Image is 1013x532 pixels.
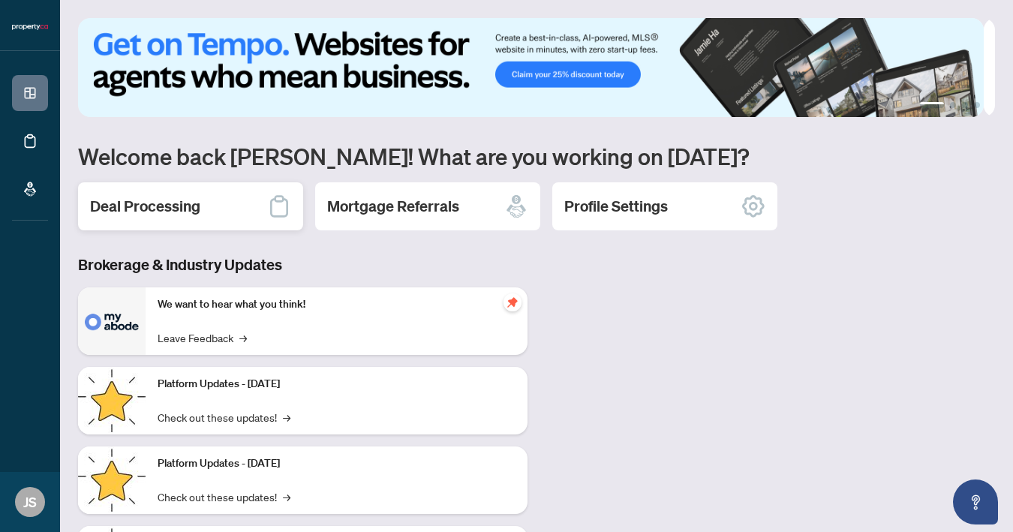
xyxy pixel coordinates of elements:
img: Slide 0 [78,18,984,117]
span: JS [23,491,37,512]
p: We want to hear what you think! [158,296,516,313]
img: Platform Updates - July 21, 2025 [78,367,146,434]
p: Platform Updates - [DATE] [158,455,516,472]
span: → [283,409,290,425]
a: Check out these updates!→ [158,409,290,425]
span: → [283,488,290,505]
img: Platform Updates - July 8, 2025 [78,446,146,514]
button: 2 [950,102,956,108]
span: pushpin [503,293,522,311]
h2: Profile Settings [564,196,668,217]
h3: Brokerage & Industry Updates [78,254,528,275]
button: Open asap [953,479,998,524]
h1: Welcome back [PERSON_NAME]! What are you working on [DATE]? [78,142,995,170]
h2: Deal Processing [90,196,200,217]
span: → [239,329,247,346]
a: Leave Feedback→ [158,329,247,346]
button: 3 [962,102,968,108]
h2: Mortgage Referrals [327,196,459,217]
p: Platform Updates - [DATE] [158,376,516,392]
img: logo [12,23,48,32]
img: We want to hear what you think! [78,287,146,355]
button: 4 [974,102,980,108]
button: 1 [920,102,944,108]
a: Check out these updates!→ [158,488,290,505]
